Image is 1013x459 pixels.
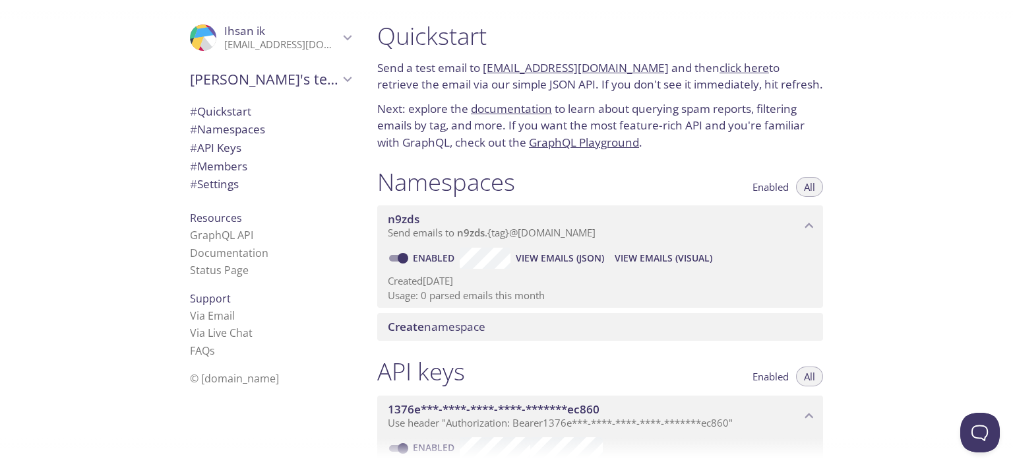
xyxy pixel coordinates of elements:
[388,211,419,227] span: n9zds
[190,104,251,119] span: Quickstart
[377,313,823,341] div: Create namespace
[179,175,361,194] div: Team Settings
[190,211,242,225] span: Resources
[190,70,339,88] span: [PERSON_NAME]'s team
[190,343,215,358] a: FAQ
[377,100,823,151] p: Next: explore the to learn about querying spam reports, filtering emails by tag, and more. If you...
[179,102,361,121] div: Quickstart
[609,248,718,269] button: View Emails (Visual)
[190,176,197,192] span: #
[190,140,197,155] span: #
[190,228,253,242] a: GraphQL API
[516,250,604,266] span: View Emails (JSON)
[483,60,669,75] a: [EMAIL_ADDRESS][DOMAIN_NAME]
[377,357,465,386] h1: API keys
[190,326,253,340] a: Via Live Chat
[411,252,460,264] a: Enabled
[720,60,769,75] a: click here
[377,167,515,197] h1: Namespaces
[377,205,823,246] div: n9zds namespace
[745,367,797,386] button: Enabled
[224,38,339,52] p: [EMAIL_ADDRESS][DOMAIN_NAME]
[179,139,361,157] div: API Keys
[388,319,485,334] span: namespace
[190,104,197,119] span: #
[190,291,231,306] span: Support
[377,59,823,93] p: Send a test email to and then to retrieve the email via our simple JSON API. If you don't see it ...
[179,62,361,96] div: Ihsan's team
[179,120,361,139] div: Namespaces
[190,246,268,260] a: Documentation
[529,135,639,150] a: GraphQL Playground
[190,371,279,386] span: © [DOMAIN_NAME]
[190,308,235,323] a: Via Email
[388,226,596,239] span: Send emails to . {tag} @[DOMAIN_NAME]
[471,101,552,116] a: documentation
[190,122,197,137] span: #
[190,159,197,174] span: #
[745,177,797,197] button: Enabled
[388,289,813,302] p: Usage: 0 parsed emails this month
[224,23,265,38] span: Ihsan ik
[377,21,823,51] h1: Quickstart
[615,250,712,266] span: View Emails (Visual)
[210,343,215,358] span: s
[179,16,361,59] div: Ihsan ik
[796,367,823,386] button: All
[190,159,247,174] span: Members
[388,319,424,334] span: Create
[457,226,485,239] span: n9zds
[179,157,361,176] div: Members
[388,274,813,288] p: Created [DATE]
[960,413,1000,452] iframe: Help Scout Beacon - Open
[190,140,241,155] span: API Keys
[190,122,265,137] span: Namespaces
[796,177,823,197] button: All
[510,248,609,269] button: View Emails (JSON)
[190,263,249,277] a: Status Page
[190,176,239,192] span: Settings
